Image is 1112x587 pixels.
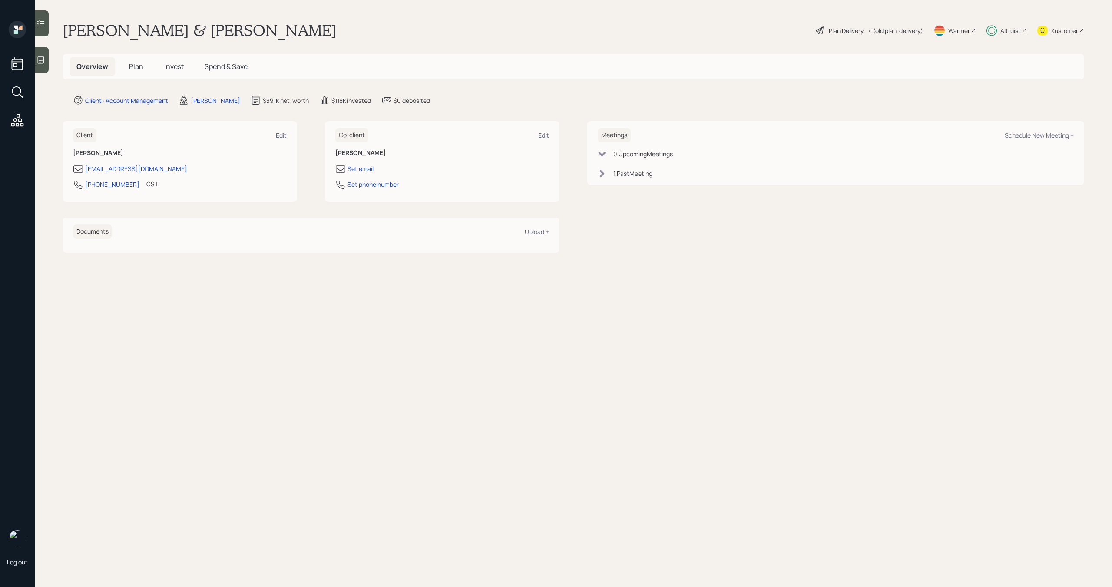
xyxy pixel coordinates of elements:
[331,96,371,105] div: $118k invested
[347,180,399,189] div: Set phone number
[276,131,287,139] div: Edit
[85,96,168,105] div: Client · Account Management
[73,128,96,142] h6: Client
[1051,26,1078,35] div: Kustomer
[598,128,631,142] h6: Meetings
[335,149,549,157] h6: [PERSON_NAME]
[1005,131,1074,139] div: Schedule New Meeting +
[205,62,248,71] span: Spend & Save
[146,179,158,188] div: CST
[85,164,187,173] div: [EMAIL_ADDRESS][DOMAIN_NAME]
[191,96,240,105] div: [PERSON_NAME]
[73,224,112,239] h6: Documents
[164,62,184,71] span: Invest
[868,26,923,35] div: • (old plan-delivery)
[263,96,309,105] div: $391k net-worth
[538,131,549,139] div: Edit
[1000,26,1021,35] div: Altruist
[394,96,430,105] div: $0 deposited
[73,149,287,157] h6: [PERSON_NAME]
[9,530,26,547] img: michael-russo-headshot.png
[85,180,139,189] div: [PHONE_NUMBER]
[129,62,143,71] span: Plan
[829,26,864,35] div: Plan Delivery
[63,21,337,40] h1: [PERSON_NAME] & [PERSON_NAME]
[613,149,673,158] div: 0 Upcoming Meeting s
[613,169,652,178] div: 1 Past Meeting
[76,62,108,71] span: Overview
[335,128,368,142] h6: Co-client
[525,228,549,236] div: Upload +
[347,164,374,173] div: Set email
[7,558,28,566] div: Log out
[948,26,970,35] div: Warmer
